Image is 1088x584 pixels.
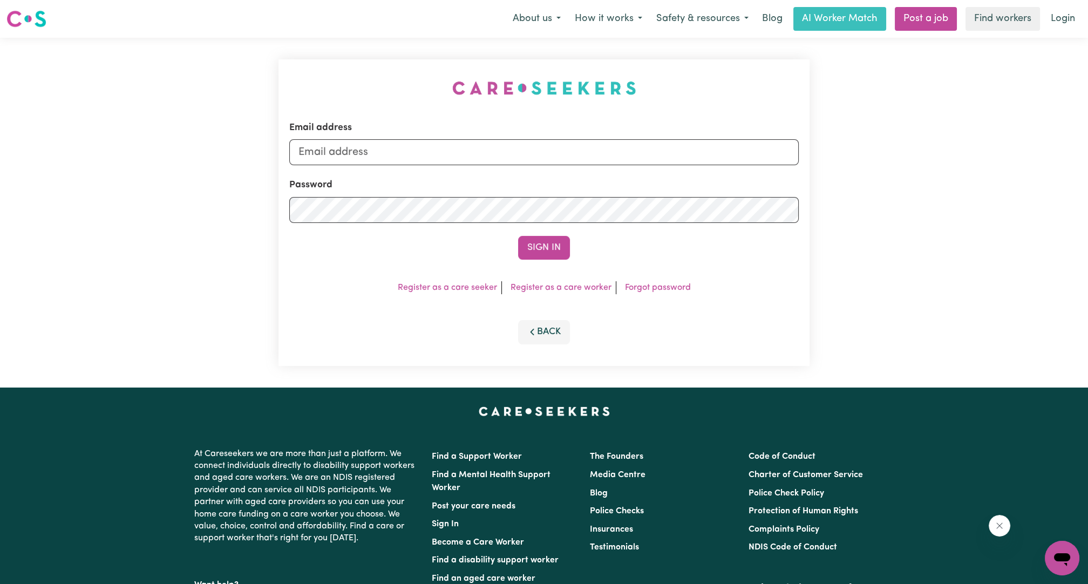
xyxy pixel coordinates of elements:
a: Forgot password [625,283,691,292]
p: At Careseekers we are more than just a platform. We connect individuals directly to disability su... [194,444,419,549]
a: Find an aged care worker [432,574,535,583]
a: Careseekers logo [6,6,46,31]
a: Blog [590,489,608,498]
a: Become a Care Worker [432,538,524,547]
a: Protection of Human Rights [749,507,858,515]
a: Insurances [590,525,633,534]
a: Post your care needs [432,502,515,511]
input: Email address [289,139,799,165]
a: Careseekers home page [479,407,610,416]
a: Police Check Policy [749,489,824,498]
a: AI Worker Match [793,7,886,31]
a: Media Centre [590,471,645,479]
button: About us [506,8,568,30]
a: Find a Support Worker [432,452,522,461]
a: Post a job [895,7,957,31]
a: Testimonials [590,543,639,552]
a: Find a Mental Health Support Worker [432,471,550,492]
a: Find workers [965,7,1040,31]
label: Email address [289,121,352,135]
button: Sign In [518,236,570,260]
iframe: Button to launch messaging window [1045,541,1079,575]
a: Sign In [432,520,459,528]
button: Safety & resources [649,8,756,30]
a: NDIS Code of Conduct [749,543,837,552]
a: The Founders [590,452,643,461]
a: Code of Conduct [749,452,815,461]
button: Back [518,320,570,344]
span: Need any help? [6,8,65,16]
a: Complaints Policy [749,525,819,534]
a: Login [1044,7,1082,31]
a: Register as a care seeker [398,283,497,292]
img: Careseekers logo [6,9,46,29]
a: Blog [756,7,789,31]
button: How it works [568,8,649,30]
iframe: Close message [989,515,1010,537]
label: Password [289,178,332,192]
a: Charter of Customer Service [749,471,863,479]
a: Find a disability support worker [432,556,559,565]
a: Police Checks [590,507,644,515]
a: Register as a care worker [511,283,611,292]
